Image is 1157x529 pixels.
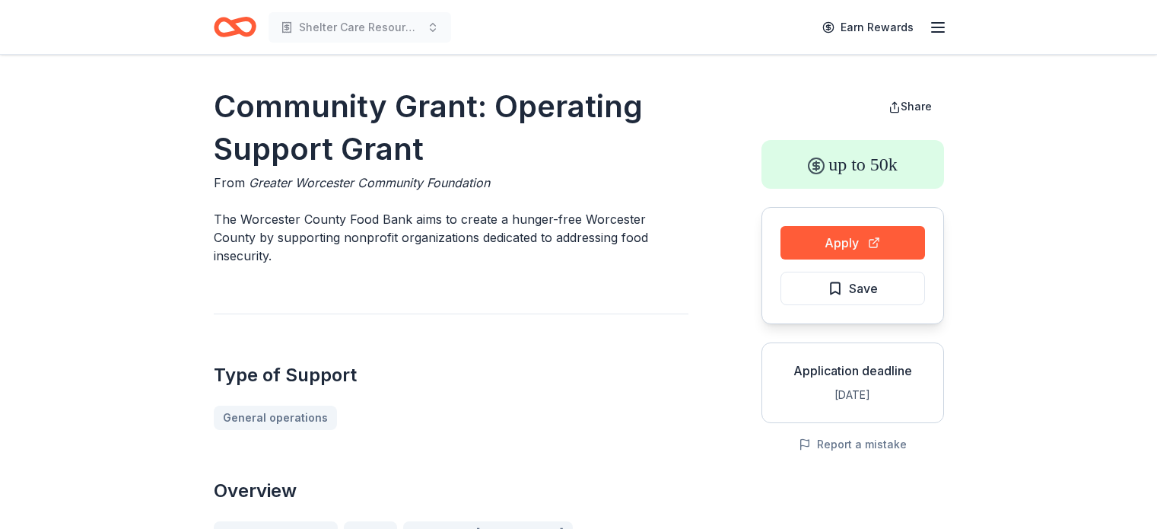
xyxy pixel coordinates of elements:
button: Shelter Care Resources Food Pantry [269,12,451,43]
span: Shelter Care Resources Food Pantry [299,18,421,37]
div: [DATE] [774,386,931,404]
span: Share [901,100,932,113]
a: General operations [214,406,337,430]
span: Greater Worcester Community Foundation [249,175,490,190]
span: Save [849,279,878,298]
p: The Worcester County Food Bank aims to create a hunger-free Worcester County by supporting nonpro... [214,210,688,265]
h2: Overview [214,479,688,503]
button: Report a mistake [799,435,907,454]
h2: Type of Support [214,363,688,387]
h1: Community Grant: Operating Support Grant [214,85,688,170]
button: Apply [780,226,925,260]
div: From [214,174,688,192]
div: up to 50k [761,140,944,189]
div: Application deadline [774,362,931,380]
button: Save [780,272,925,305]
a: Home [214,9,256,45]
button: Share [876,91,944,122]
a: Earn Rewards [813,14,923,41]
